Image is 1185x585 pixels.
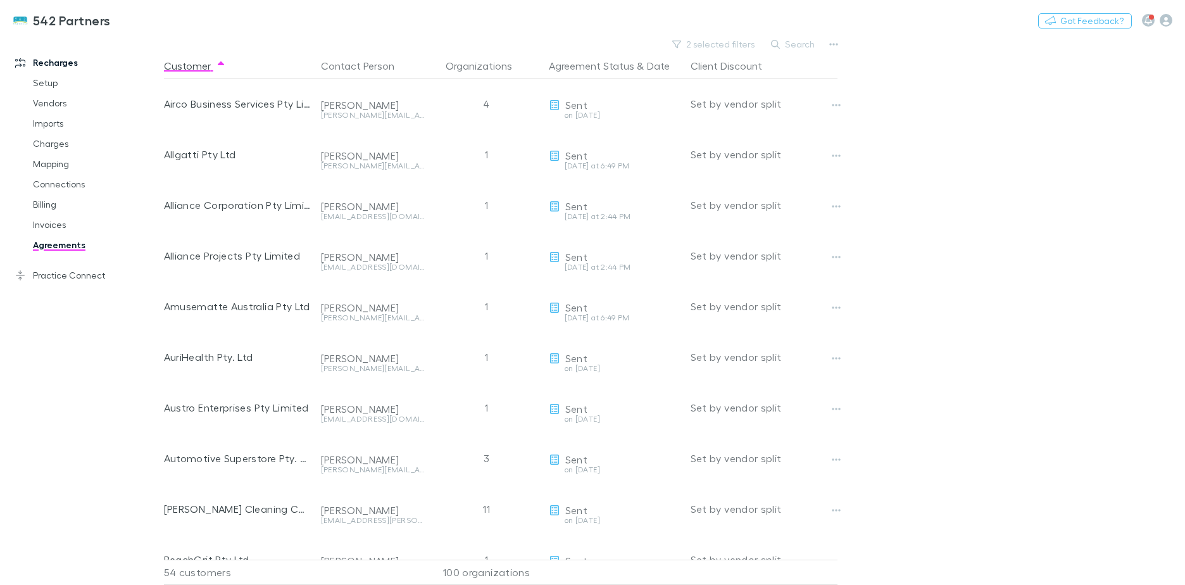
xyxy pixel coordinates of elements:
[164,281,311,332] div: Amusematte Australia Pty Ltd
[565,149,587,161] span: Sent
[321,53,410,79] button: Contact Person
[430,180,544,230] div: 1
[430,230,544,281] div: 1
[321,162,425,170] div: [PERSON_NAME][EMAIL_ADDRESS][DOMAIN_NAME]
[164,230,311,281] div: Alliance Projects Pty Limited
[20,215,171,235] a: Invoices
[20,73,171,93] a: Setup
[164,484,311,534] div: [PERSON_NAME] Cleaning Co Pty Ltd
[691,433,837,484] div: Set by vendor split
[691,79,837,129] div: Set by vendor split
[33,13,111,28] h3: 542 Partners
[20,174,171,194] a: Connections
[164,129,311,180] div: Allgatti Pty Ltd
[647,53,670,79] button: Date
[565,99,587,111] span: Sent
[321,200,425,213] div: [PERSON_NAME]
[321,314,425,322] div: [PERSON_NAME][EMAIL_ADDRESS][DOMAIN_NAME]
[430,129,544,180] div: 1
[549,263,680,271] div: [DATE] at 2:44 PM
[430,484,544,534] div: 11
[549,314,680,322] div: [DATE] at 6:49 PM
[549,53,680,79] div: &
[565,200,587,212] span: Sent
[164,79,311,129] div: Airco Business Services Pty Limited
[691,484,837,534] div: Set by vendor split
[321,352,425,365] div: [PERSON_NAME]
[321,213,425,220] div: [EMAIL_ADDRESS][DOMAIN_NAME]
[13,13,28,28] img: 542 Partners's Logo
[3,265,171,286] a: Practice Connect
[549,111,680,119] div: on [DATE]
[691,230,837,281] div: Set by vendor split
[666,37,762,52] button: 2 selected filters
[321,517,425,524] div: [EMAIL_ADDRESS][PERSON_NAME][DOMAIN_NAME]
[565,453,587,465] span: Sent
[20,235,171,255] a: Agreements
[321,365,425,372] div: [PERSON_NAME][EMAIL_ADDRESS][DOMAIN_NAME]
[20,113,171,134] a: Imports
[164,180,311,230] div: Alliance Corporation Pty Limited
[691,53,777,79] button: Client Discount
[691,534,837,585] div: Set by vendor split
[321,263,425,271] div: [EMAIL_ADDRESS][DOMAIN_NAME]
[549,53,634,79] button: Agreement Status
[321,251,425,263] div: [PERSON_NAME]
[20,134,171,154] a: Charges
[691,382,837,433] div: Set by vendor split
[321,555,425,567] div: [PERSON_NAME]
[20,93,171,113] a: Vendors
[321,149,425,162] div: [PERSON_NAME]
[1142,542,1172,572] iframe: Intercom live chat
[691,332,837,382] div: Set by vendor split
[321,453,425,466] div: [PERSON_NAME]
[549,466,680,474] div: on [DATE]
[164,534,311,585] div: BeachGrit Pty Ltd
[549,517,680,524] div: on [DATE]
[765,37,822,52] button: Search
[691,281,837,332] div: Set by vendor split
[430,560,544,585] div: 100 organizations
[549,365,680,372] div: on [DATE]
[549,415,680,423] div: on [DATE]
[321,403,425,415] div: [PERSON_NAME]
[691,129,837,180] div: Set by vendor split
[691,180,837,230] div: Set by vendor split
[3,53,171,73] a: Recharges
[164,332,311,382] div: AuriHealth Pty. Ltd
[20,154,171,174] a: Mapping
[565,504,587,516] span: Sent
[321,466,425,474] div: [PERSON_NAME][EMAIL_ADDRESS][DOMAIN_NAME]
[164,433,311,484] div: Automotive Superstore Pty. Ltd.
[430,433,544,484] div: 3
[321,415,425,423] div: [EMAIL_ADDRESS][DOMAIN_NAME]
[565,555,587,567] span: Sent
[164,560,316,585] div: 54 customers
[321,111,425,119] div: [PERSON_NAME][EMAIL_ADDRESS][DOMAIN_NAME]
[565,301,587,313] span: Sent
[549,213,680,220] div: [DATE] at 2:44 PM
[430,79,544,129] div: 4
[430,534,544,585] div: 1
[164,53,226,79] button: Customer
[321,301,425,314] div: [PERSON_NAME]
[565,403,587,415] span: Sent
[1038,13,1132,28] button: Got Feedback?
[565,251,587,263] span: Sent
[430,382,544,433] div: 1
[5,5,118,35] a: 542 Partners
[446,53,527,79] button: Organizations
[321,99,425,111] div: [PERSON_NAME]
[549,162,680,170] div: [DATE] at 6:49 PM
[321,504,425,517] div: [PERSON_NAME]
[20,194,171,215] a: Billing
[430,332,544,382] div: 1
[164,382,311,433] div: Austro Enterprises Pty Limited
[565,352,587,364] span: Sent
[430,281,544,332] div: 1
